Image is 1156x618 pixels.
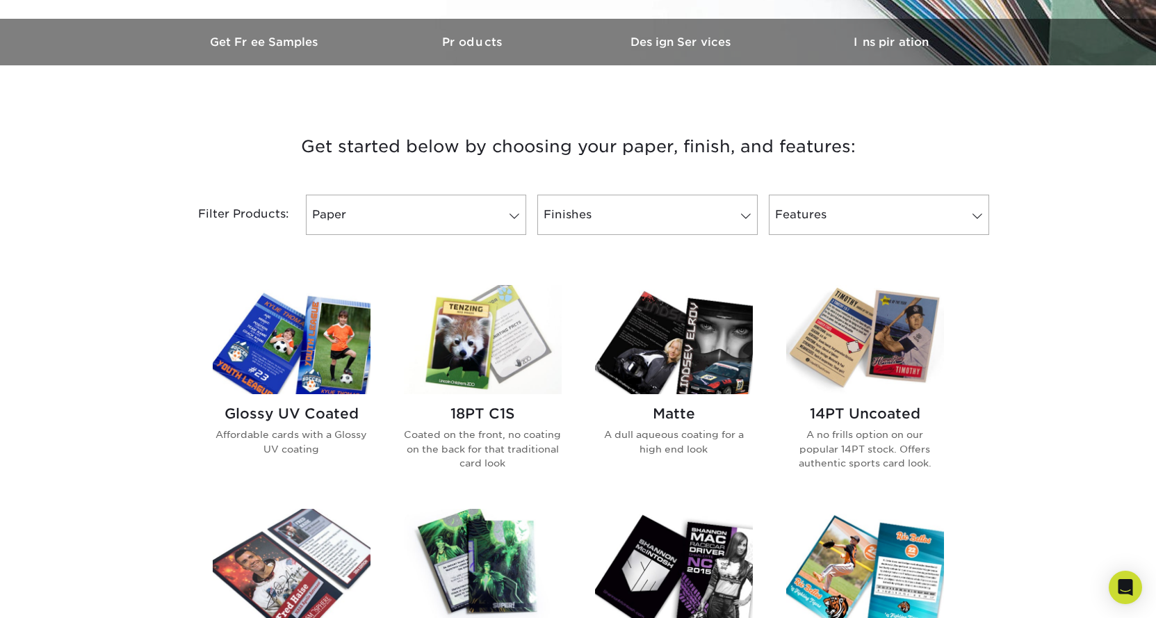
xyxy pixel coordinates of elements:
img: Silk Laminated Trading Cards [213,509,371,618]
img: 18PT C1S Trading Cards [404,285,562,394]
a: Paper [306,195,526,235]
img: Glossy UV Coated w/ Inline Foil Trading Cards [404,509,562,618]
p: A no frills option on our popular 14PT stock. Offers authentic sports card look. [786,428,944,470]
h2: 14PT Uncoated [786,405,944,422]
a: 18PT C1S Trading Cards 18PT C1S Coated on the front, no coating on the back for that traditional ... [404,285,562,492]
img: Matte Trading Cards [595,285,753,394]
h2: Matte [595,405,753,422]
img: 14PT Uncoated Trading Cards [786,285,944,394]
a: Finishes [537,195,758,235]
a: Inspiration [787,19,995,65]
img: Glossy UV Coated Trading Cards [213,285,371,394]
h2: Glossy UV Coated [213,405,371,422]
p: Affordable cards with a Glossy UV coating [213,428,371,456]
a: Glossy UV Coated Trading Cards Glossy UV Coated Affordable cards with a Glossy UV coating [213,285,371,492]
h2: 18PT C1S [404,405,562,422]
img: Silk w/ Spot UV Trading Cards [786,509,944,618]
a: Get Free Samples [161,19,370,65]
a: Matte Trading Cards Matte A dull aqueous coating for a high end look [595,285,753,492]
p: Coated on the front, no coating on the back for that traditional card look [404,428,562,470]
h3: Get started below by choosing your paper, finish, and features: [172,115,985,178]
a: 14PT Uncoated Trading Cards 14PT Uncoated A no frills option on our popular 14PT stock. Offers au... [786,285,944,492]
a: Products [370,19,578,65]
h3: Products [370,35,578,49]
a: Features [769,195,989,235]
h3: Inspiration [787,35,995,49]
div: Filter Products: [161,195,300,235]
img: Inline Foil Trading Cards [595,509,753,618]
p: A dull aqueous coating for a high end look [595,428,753,456]
a: Design Services [578,19,787,65]
h3: Get Free Samples [161,35,370,49]
div: Open Intercom Messenger [1109,571,1142,604]
h3: Design Services [578,35,787,49]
